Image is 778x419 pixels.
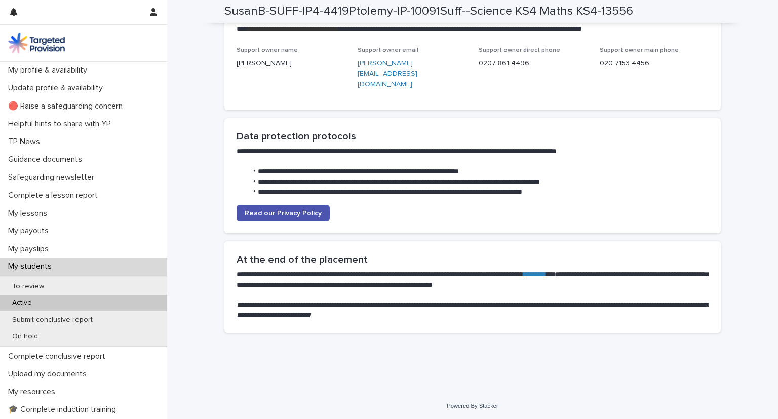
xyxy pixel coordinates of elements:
[4,172,102,182] p: Safeguarding newsletter
[8,33,65,53] img: M5nRWzHhSzIhMunXDL62
[600,58,709,69] p: 020 7153 4456
[479,58,588,69] p: 0207 861 4496
[358,47,418,53] span: Support owner email
[237,130,709,143] h2: Data protection protocols
[237,205,330,221] a: Read our Privacy Policy
[4,244,57,254] p: My payslips
[4,208,55,218] p: My lessons
[4,155,90,164] p: Guidance documents
[4,83,111,93] p: Update profile & availability
[224,4,633,19] h2: SusanB-SUFF-IP4-4419Ptolemy-IP-10091Suff--Science KS4 Maths KS4-13556
[600,47,679,53] span: Support owner main phone
[4,369,95,379] p: Upload my documents
[4,119,119,129] p: Helpful hints to share with YP
[4,101,131,111] p: 🔴 Raise a safeguarding concern
[4,316,101,324] p: Submit conclusive report
[4,191,106,200] p: Complete a lesson report
[237,47,298,53] span: Support owner name
[237,58,345,69] p: [PERSON_NAME]
[4,299,40,307] p: Active
[245,209,322,217] span: Read our Privacy Policy
[4,226,57,236] p: My payouts
[4,387,63,397] p: My resources
[4,352,113,361] p: Complete conclusive report
[447,403,498,409] a: Powered By Stacker
[4,332,46,341] p: On hold
[237,254,709,266] h2: At the end of the placement
[4,282,52,291] p: To review
[4,262,60,271] p: My students
[4,405,124,414] p: 🎓 Complete induction training
[4,137,48,147] p: TP News
[358,60,417,88] a: [PERSON_NAME][EMAIL_ADDRESS][DOMAIN_NAME]
[479,47,560,53] span: Support owner direct phone
[4,65,95,75] p: My profile & availability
